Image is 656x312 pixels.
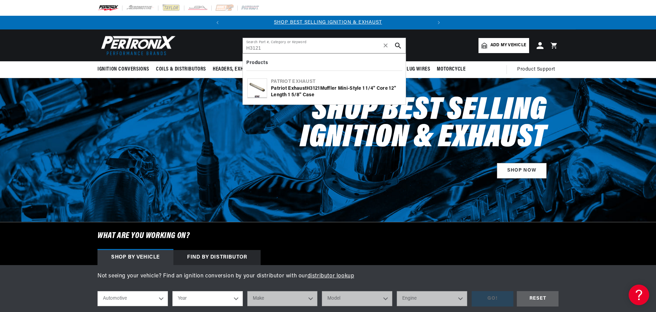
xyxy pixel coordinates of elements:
[248,79,267,98] img: Patriot Exhaust H3121 Muffler Mini-Style 1 1/4" core 12" length 1 5/8" case
[322,291,392,306] select: Model
[478,38,529,53] a: Add my vehicle
[389,66,430,73] span: Spark Plug Wires
[391,38,406,53] button: search button
[173,250,261,265] div: Find by Distributor
[307,273,354,279] a: distributor lookup
[97,272,559,281] p: Not seeing your vehicle? Find an ignition conversion by your distributor with our
[80,222,576,250] h6: What are you working on?
[497,163,547,178] a: SHOP NOW
[437,66,465,73] span: Motorcycle
[80,16,576,29] slideshow-component: Translation missing: en.sections.announcements.announcement_bar
[490,42,526,49] span: Add my vehicle
[433,61,469,77] summary: Motorcycle
[271,85,401,99] div: Patriot Exhaust Muffler Mini-Style 1 1/4" core 12" length 1 5/8" case
[97,66,149,73] span: Ignition Conversions
[97,34,176,57] img: Pertronix
[397,291,467,306] select: Engine
[271,78,401,85] div: Patriot Exhaust
[385,61,434,77] summary: Spark Plug Wires
[156,66,206,73] span: Coils & Distributors
[432,16,446,29] button: Translation missing: en.sections.announcements.next_announcement
[213,66,293,73] span: Headers, Exhausts & Components
[209,61,296,77] summary: Headers, Exhausts & Components
[254,97,547,152] h2: Shop Best Selling Ignition & Exhaust
[97,250,173,265] div: Shop by vehicle
[97,61,153,77] summary: Ignition Conversions
[246,60,268,65] b: Products
[97,291,168,306] select: Ride Type
[211,16,224,29] button: Translation missing: en.sections.announcements.previous_announcement
[517,61,559,78] summary: Product Support
[243,38,406,53] input: Search Part #, Category or Keyword
[224,19,432,26] div: 1 of 2
[517,291,559,307] div: RESET
[517,66,555,73] span: Product Support
[224,19,432,26] div: Announcement
[153,61,209,77] summary: Coils & Distributors
[306,86,320,91] b: H3121
[274,20,382,25] a: SHOP BEST SELLING IGNITION & EXHAUST
[247,291,318,306] select: Make
[172,291,243,306] select: Year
